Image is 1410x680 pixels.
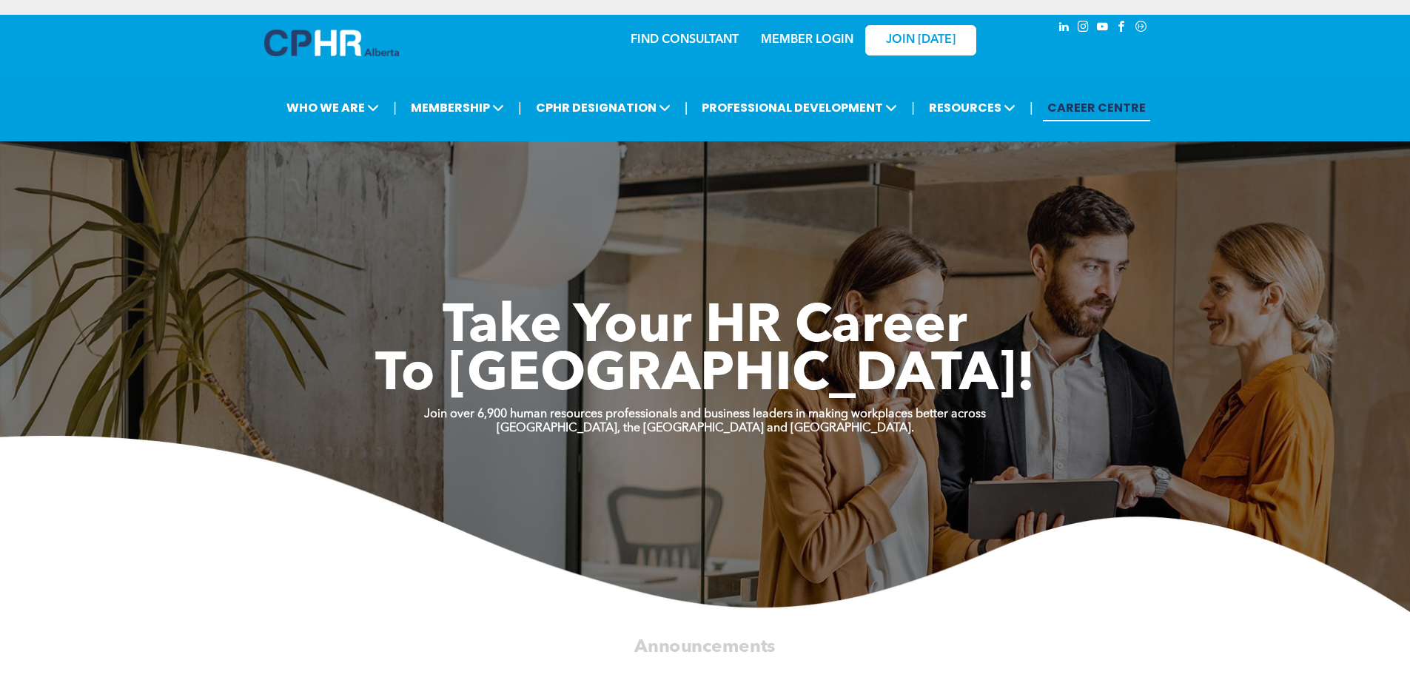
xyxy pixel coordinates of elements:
span: CPHR DESIGNATION [531,94,675,121]
span: To [GEOGRAPHIC_DATA]! [375,349,1035,403]
a: facebook [1114,18,1130,38]
span: JOIN [DATE] [886,33,956,47]
img: A blue and white logo for cp alberta [264,30,399,56]
span: WHO WE ARE [282,94,383,121]
a: linkedin [1056,18,1072,38]
span: Take Your HR Career [443,301,967,354]
li: | [393,92,397,123]
a: Social network [1133,18,1149,38]
a: JOIN [DATE] [865,25,976,55]
span: RESOURCES [924,94,1020,121]
span: MEMBERSHIP [406,94,508,121]
span: Announcements [634,638,776,656]
a: FIND CONSULTANT [631,34,739,46]
li: | [1030,92,1033,123]
strong: Join over 6,900 human resources professionals and business leaders in making workplaces better ac... [424,408,986,420]
li: | [911,92,915,123]
a: MEMBER LOGIN [761,34,853,46]
span: PROFESSIONAL DEVELOPMENT [697,94,902,121]
li: | [518,92,522,123]
a: instagram [1075,18,1092,38]
li: | [685,92,688,123]
a: CAREER CENTRE [1043,94,1150,121]
a: youtube [1095,18,1111,38]
strong: [GEOGRAPHIC_DATA], the [GEOGRAPHIC_DATA] and [GEOGRAPHIC_DATA]. [497,423,914,434]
